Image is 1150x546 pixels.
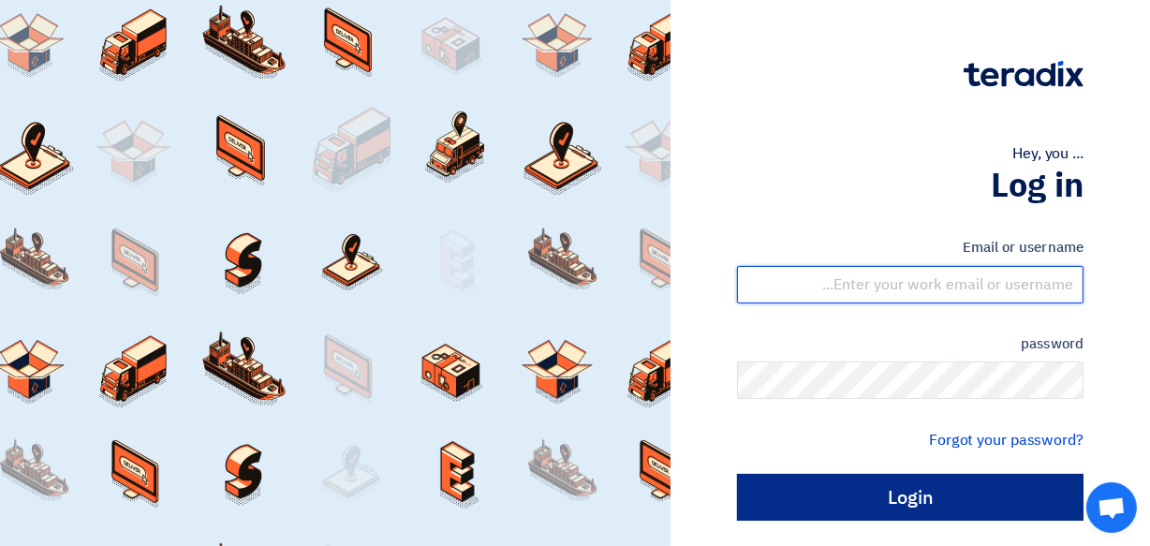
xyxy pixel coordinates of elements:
[964,61,1084,87] img: Teradix logo
[737,474,1084,521] input: Login
[737,266,1084,303] input: Enter your work email or username...
[1021,333,1084,354] font: password
[1012,142,1084,165] font: Hey, you ...
[963,237,1084,258] font: Email or username
[1086,482,1137,533] a: Open chat
[991,160,1084,211] font: Log in
[929,429,1084,451] a: Forgot your password?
